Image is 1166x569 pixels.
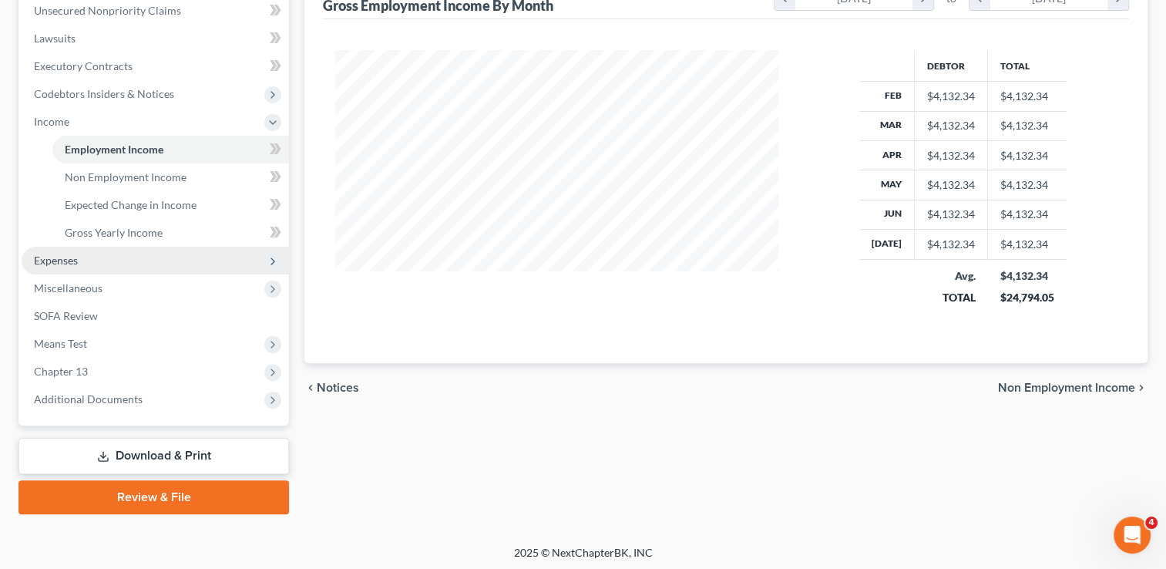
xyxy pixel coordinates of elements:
[927,89,975,104] div: $4,132.34
[304,382,317,394] i: chevron_left
[18,480,289,514] a: Review & File
[859,200,915,229] th: Jun
[988,200,1067,229] td: $4,132.34
[988,50,1067,81] th: Total
[927,177,975,193] div: $4,132.34
[34,87,174,100] span: Codebtors Insiders & Notices
[927,237,975,252] div: $4,132.34
[34,115,69,128] span: Income
[34,281,102,295] span: Miscellaneous
[65,226,163,239] span: Gross Yearly Income
[52,191,289,219] a: Expected Change in Income
[988,111,1067,140] td: $4,132.34
[1000,290,1054,305] div: $24,794.05
[65,170,186,183] span: Non Employment Income
[859,140,915,170] th: Apr
[927,268,976,284] div: Avg.
[65,143,163,156] span: Employment Income
[34,254,78,267] span: Expenses
[998,382,1148,394] button: Non Employment Income chevron_right
[304,382,359,394] button: chevron_left Notices
[22,302,289,330] a: SOFA Review
[998,382,1135,394] span: Non Employment Income
[927,290,976,305] div: TOTAL
[988,140,1067,170] td: $4,132.34
[34,32,76,45] span: Lawsuits
[1000,268,1054,284] div: $4,132.34
[34,309,98,322] span: SOFA Review
[927,118,975,133] div: $4,132.34
[988,230,1067,259] td: $4,132.34
[34,59,133,72] span: Executory Contracts
[65,198,197,211] span: Expected Change in Income
[859,230,915,259] th: [DATE]
[1135,382,1148,394] i: chevron_right
[927,207,975,222] div: $4,132.34
[34,365,88,378] span: Chapter 13
[927,148,975,163] div: $4,132.34
[988,170,1067,200] td: $4,132.34
[52,136,289,163] a: Employment Income
[34,4,181,17] span: Unsecured Nonpriority Claims
[34,392,143,406] span: Additional Documents
[22,25,289,52] a: Lawsuits
[317,382,359,394] span: Notices
[52,219,289,247] a: Gross Yearly Income
[1114,517,1151,554] iframe: Intercom live chat
[988,82,1067,111] td: $4,132.34
[34,337,87,350] span: Means Test
[859,111,915,140] th: Mar
[1145,517,1158,529] span: 4
[859,170,915,200] th: May
[22,52,289,80] a: Executory Contracts
[18,438,289,474] a: Download & Print
[52,163,289,191] a: Non Employment Income
[915,50,988,81] th: Debtor
[859,82,915,111] th: Feb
